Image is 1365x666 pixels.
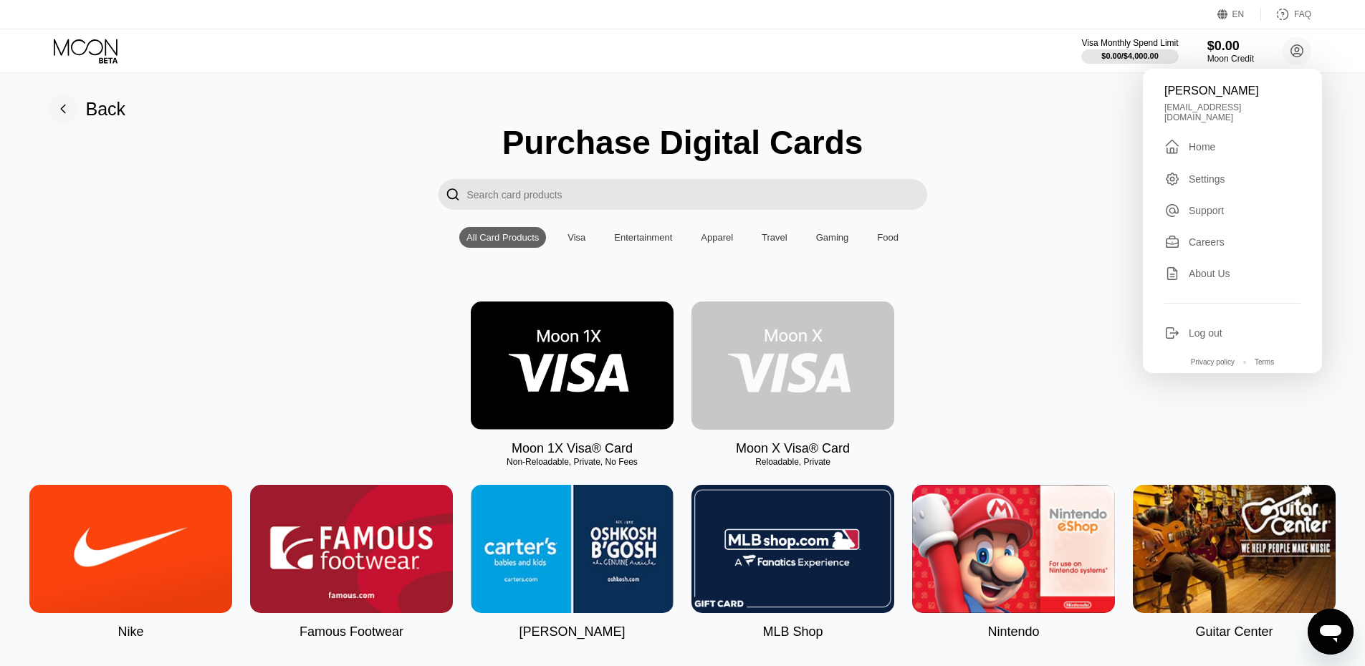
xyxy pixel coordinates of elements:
div: Visa [560,227,593,248]
div:  [446,186,460,203]
div: $0.00 [1207,39,1254,54]
div: EN [1232,9,1245,19]
div:  [1164,138,1180,155]
div: [PERSON_NAME] [519,624,625,640]
div: Travel [762,232,787,243]
div: Reloadable, Private [691,457,894,467]
div: Guitar Center [1195,624,1273,640]
div: Food [877,232,899,243]
input: Search card products [467,179,927,210]
div: About Us [1164,266,1301,281]
div: Travel [755,227,795,248]
div: Nintendo [987,624,1039,640]
div: Purchase Digital Cards [502,123,863,162]
div: Moon 1X Visa® Card [512,441,633,456]
div: Privacy policy [1191,358,1235,366]
div: All Card Products [459,227,546,248]
div: Apparel [701,232,733,243]
div: EN [1217,7,1261,21]
div: Settings [1189,173,1225,185]
div: Terms [1255,358,1274,366]
div: Settings [1164,171,1301,187]
div: Entertainment [614,232,672,243]
div: Visa Monthly Spend Limit [1081,38,1178,48]
div: Apparel [694,227,740,248]
div: [EMAIL_ADDRESS][DOMAIN_NAME] [1164,102,1301,122]
div: Gaming [816,232,849,243]
div: Famous Footwear [300,624,403,640]
div: FAQ [1261,7,1311,21]
div: MLB Shop [762,624,823,640]
div: FAQ [1294,9,1311,19]
div: Support [1164,203,1301,218]
div: [PERSON_NAME] [1164,85,1301,97]
div: Support [1189,205,1224,216]
div: All Card Products [466,232,539,243]
div: Moon X Visa® Card [736,441,850,456]
div: About Us [1189,268,1230,279]
iframe: Button to launch messaging window [1308,609,1354,655]
div: Back [49,95,126,123]
div:  [439,179,467,210]
div: Food [870,227,906,248]
div: Moon Credit [1207,54,1254,64]
div: Gaming [809,227,856,248]
div: Nike [118,624,143,640]
div: Entertainment [607,227,679,248]
div: Careers [1189,236,1225,248]
div: $0.00Moon Credit [1207,39,1254,64]
div: Back [86,99,126,120]
div: Visa [567,232,585,243]
div: Careers [1164,234,1301,250]
div: Log out [1164,325,1301,341]
div: Visa Monthly Spend Limit$0.00/$4,000.00 [1081,38,1178,64]
div: Home [1164,138,1301,155]
div: Home [1189,141,1215,153]
div: Non-Reloadable, Private, No Fees [471,457,674,467]
div: Log out [1189,327,1222,339]
div: $0.00 / $4,000.00 [1101,52,1159,60]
